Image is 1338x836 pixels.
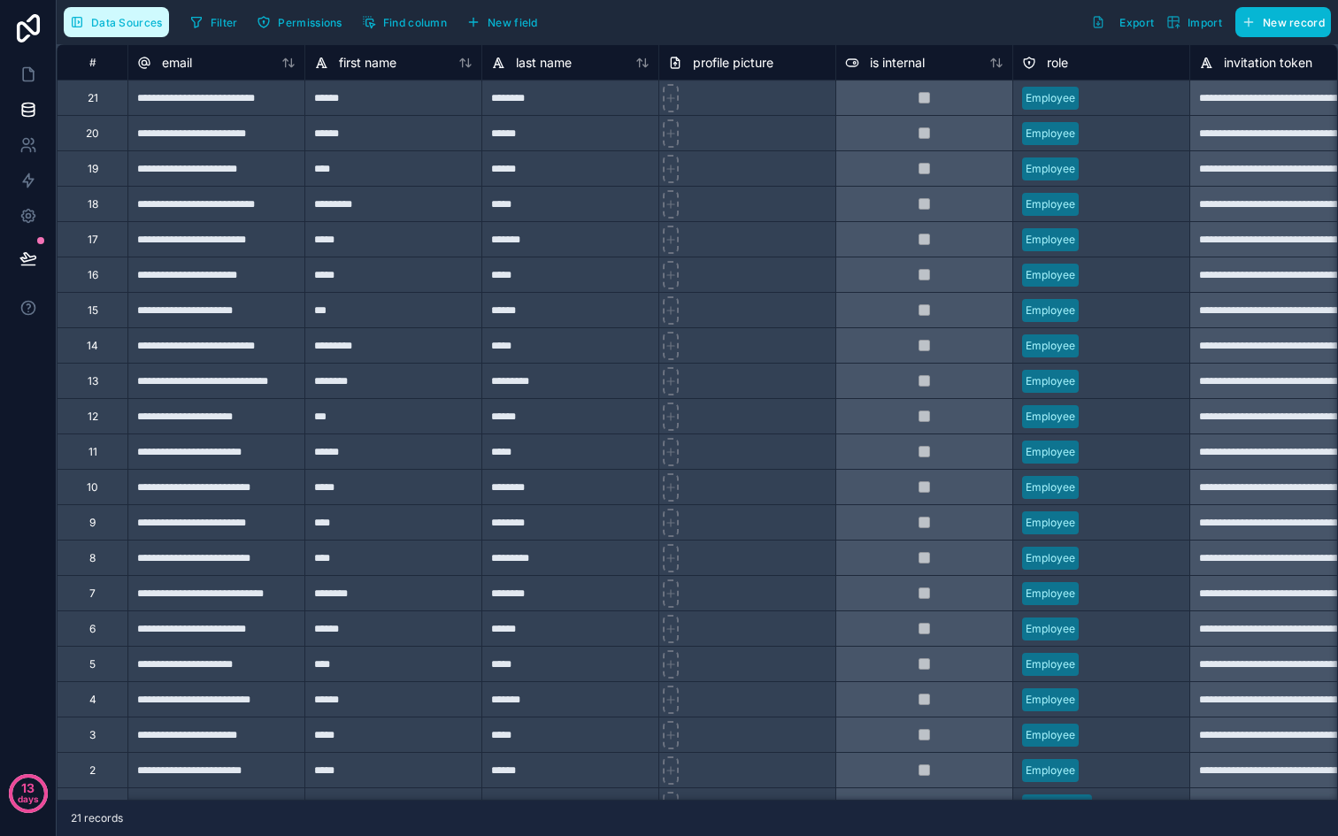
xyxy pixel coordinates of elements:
[18,786,39,811] p: days
[1188,16,1222,29] span: Import
[383,16,447,29] span: Find column
[88,303,98,318] div: 15
[1026,90,1075,106] div: Employee
[91,16,163,29] span: Data Sources
[1026,763,1075,778] div: Employee
[64,7,169,37] button: Data Sources
[88,410,98,424] div: 12
[87,339,98,353] div: 14
[86,127,99,141] div: 20
[1026,621,1075,637] div: Employee
[71,56,114,69] div: #
[89,693,96,707] div: 4
[1228,7,1331,37] a: New record
[1026,798,1088,814] div: Team Admin
[488,16,538,29] span: New field
[162,54,192,72] span: email
[1026,550,1075,566] div: Employee
[1026,373,1075,389] div: Employee
[356,9,453,35] button: Find column
[1160,7,1228,37] button: Import
[87,480,98,495] div: 10
[250,9,355,35] a: Permissions
[1026,479,1075,495] div: Employee
[1235,7,1331,37] button: New record
[90,799,95,813] div: 1
[1047,54,1068,72] span: role
[1026,692,1075,708] div: Employee
[1026,267,1075,283] div: Employee
[1085,7,1160,37] button: Export
[88,197,98,211] div: 18
[1026,586,1075,602] div: Employee
[88,268,98,282] div: 16
[1119,16,1154,29] span: Export
[1026,303,1075,318] div: Employee
[88,162,98,176] div: 19
[89,516,96,530] div: 9
[89,763,96,778] div: 2
[89,657,96,671] div: 5
[1026,196,1075,212] div: Employee
[88,91,98,105] div: 21
[1026,338,1075,354] div: Employee
[1263,16,1325,29] span: New record
[183,9,244,35] button: Filter
[516,54,572,72] span: last name
[870,54,925,72] span: is internal
[88,233,98,247] div: 17
[1026,161,1075,177] div: Employee
[339,54,396,72] span: first name
[211,16,238,29] span: Filter
[88,374,98,388] div: 13
[693,54,773,72] span: profile picture
[460,9,544,35] button: New field
[1026,232,1075,248] div: Employee
[89,551,96,565] div: 8
[89,622,96,636] div: 6
[1026,444,1075,460] div: Employee
[1026,727,1075,743] div: Employee
[1026,126,1075,142] div: Employee
[278,16,342,29] span: Permissions
[88,445,97,459] div: 11
[89,587,96,601] div: 7
[1026,515,1075,531] div: Employee
[1224,54,1312,72] span: invitation token
[1026,409,1075,425] div: Employee
[89,728,96,742] div: 3
[250,9,348,35] button: Permissions
[1026,656,1075,672] div: Employee
[71,811,123,825] span: 21 records
[21,779,35,797] p: 13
